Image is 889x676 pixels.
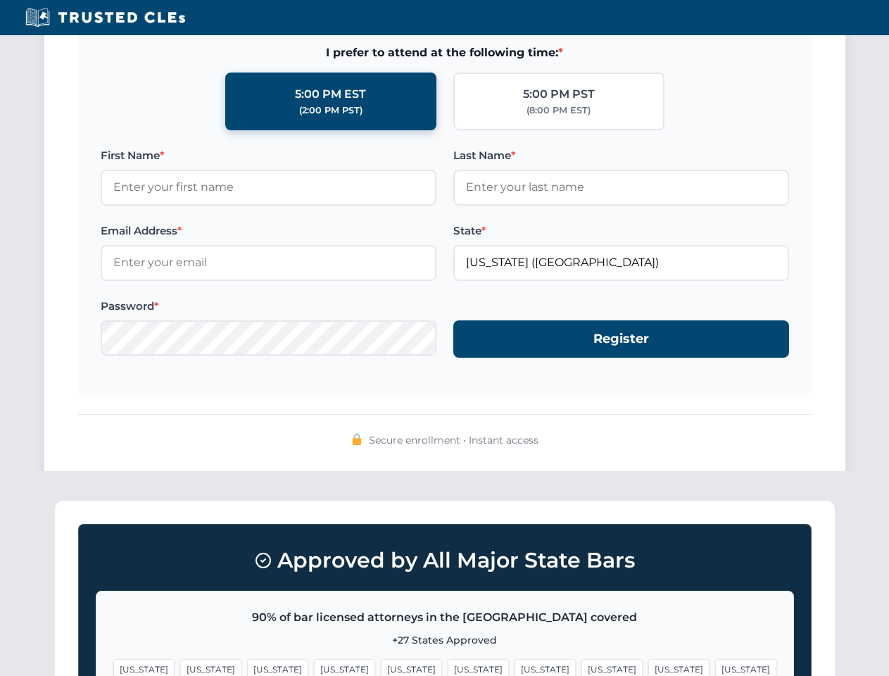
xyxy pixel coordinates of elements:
[453,245,789,280] input: Florida (FL)
[101,223,436,239] label: Email Address
[113,632,776,648] p: +27 States Approved
[21,7,189,28] img: Trusted CLEs
[96,542,794,580] h3: Approved by All Major State Bars
[113,608,776,627] p: 90% of bar licensed attorneys in the [GEOGRAPHIC_DATA] covered
[101,44,789,62] span: I prefer to attend at the following time:
[101,245,436,280] input: Enter your email
[101,147,436,164] label: First Name
[453,147,789,164] label: Last Name
[453,223,789,239] label: State
[523,85,595,104] div: 5:00 PM PST
[527,104,591,118] div: (8:00 PM EST)
[453,320,789,358] button: Register
[295,85,366,104] div: 5:00 PM EST
[101,298,436,315] label: Password
[369,432,538,448] span: Secure enrollment • Instant access
[453,170,789,205] input: Enter your last name
[299,104,362,118] div: (2:00 PM PST)
[101,170,436,205] input: Enter your first name
[351,434,362,445] img: 🔒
